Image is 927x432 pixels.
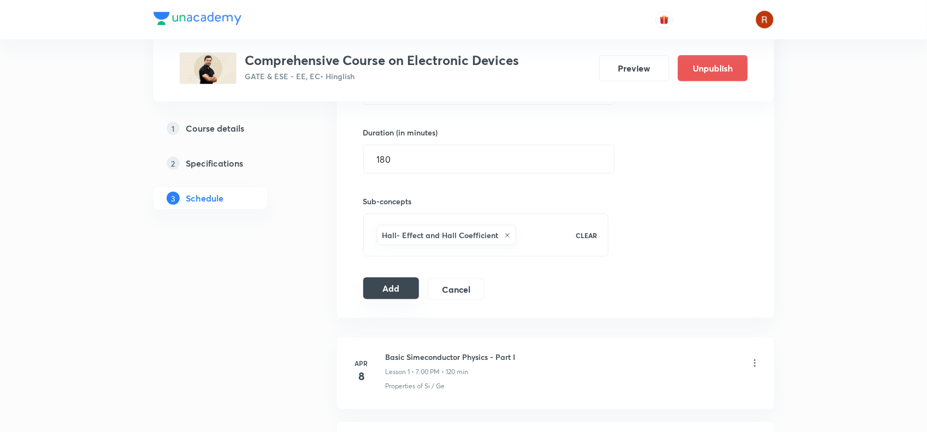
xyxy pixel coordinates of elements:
button: avatar [656,11,673,28]
a: 1Course details [153,117,302,139]
h6: Sub-concepts [363,196,609,207]
img: avatar [659,15,669,25]
p: CLEAR [576,230,597,240]
a: 2Specifications [153,152,302,174]
img: 98620C56-7B6B-4318-A2E1-FF294DFEB245_plus.png [180,52,237,84]
img: Rupsha chowdhury [755,10,774,29]
p: 3 [167,192,180,205]
button: Cancel [428,279,484,300]
h5: Specifications [186,157,244,170]
h5: Course details [186,122,245,135]
h6: Basic Simeconductor Physics - Part I [386,351,516,363]
p: GATE & ESE - EE, EC • Hinglish [245,70,519,82]
img: Company Logo [153,12,241,25]
p: 2 [167,157,180,170]
h4: 8 [351,368,373,384]
h6: Apr [351,358,373,368]
p: Properties of Si / Ge [386,381,445,391]
p: 1 [167,122,180,135]
h3: Comprehensive Course on Electronic Devices [245,52,519,68]
h5: Schedule [186,192,224,205]
button: Preview [599,55,669,81]
button: Unpublish [678,55,748,81]
button: Add [363,277,420,299]
a: Company Logo [153,12,241,28]
h6: Duration (in minutes) [363,127,438,138]
p: Lesson 1 • 7:00 PM • 120 min [386,367,469,377]
h6: Hall- Effect and Hall Coefficient [382,229,499,241]
input: 180 [364,145,614,173]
